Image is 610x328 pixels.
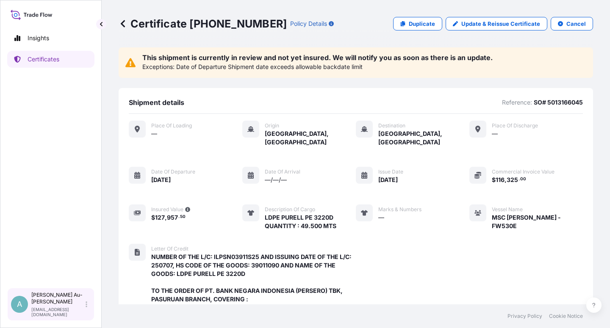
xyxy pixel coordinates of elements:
span: 00 [520,178,526,181]
p: SO# 5013166045 [534,98,583,107]
span: Destination [378,122,405,129]
span: 50 [180,215,186,218]
span: Description of cargo [265,206,315,213]
span: [DATE] [151,176,171,184]
p: Exceptions: [142,63,175,71]
p: [PERSON_NAME] Au-[PERSON_NAME] [31,292,84,305]
span: [DATE] [378,176,398,184]
p: Policy Details [290,19,327,28]
a: Insights [7,30,94,47]
p: Reference: [502,98,532,107]
span: Date of departure [151,168,195,175]
a: Certificates [7,51,94,68]
p: Duplicate [409,19,435,28]
span: , [505,177,507,183]
a: Cookie Notice [549,313,583,320]
span: 325 [507,177,518,183]
span: [GEOGRAPHIC_DATA], [GEOGRAPHIC_DATA] [265,130,356,146]
span: 127 [155,215,165,221]
span: [GEOGRAPHIC_DATA], [GEOGRAPHIC_DATA] [378,130,469,146]
button: Cancel [551,17,593,30]
p: Cancel [566,19,586,28]
p: This shipment is currently in review and not yet insured. We will notify you as soon as there is ... [142,54,493,61]
span: A [17,300,22,309]
span: Place of discharge [492,122,538,129]
span: —/—/— [265,176,287,184]
span: Shipment details [129,98,184,107]
p: Update & Reissue Certificate [461,19,540,28]
p: Certificates [28,55,59,63]
span: $ [151,215,155,221]
p: Certificate [PHONE_NUMBER] [119,17,287,30]
span: MSC [PERSON_NAME] - FW530E [492,213,583,230]
span: 957 [167,215,178,221]
span: 116 [496,177,505,183]
span: Origin [265,122,279,129]
span: . [518,178,520,181]
span: Commercial Invoice Value [492,168,555,175]
span: Marks & Numbers [378,206,421,213]
a: Duplicate [393,17,442,30]
span: Issue Date [378,168,403,175]
span: $ [492,177,496,183]
span: LDPE PURELL PE 3220D QUANTITY : 49.500 MTS [265,213,336,230]
span: . [178,215,180,218]
span: Insured Value [151,206,183,213]
a: Privacy Policy [507,313,542,320]
span: — [378,213,384,222]
span: Date of arrival [265,168,300,175]
p: [EMAIL_ADDRESS][DOMAIN_NAME] [31,307,84,317]
p: Date of Departure Shipment date exceeds allowable backdate limit [176,63,363,71]
span: — [492,130,498,138]
p: Insights [28,34,49,42]
span: Place of Loading [151,122,192,129]
span: — [151,130,157,138]
span: Letter of Credit [151,245,189,252]
span: Vessel Name [492,206,523,213]
a: Update & Reissue Certificate [446,17,547,30]
span: , [165,215,167,221]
